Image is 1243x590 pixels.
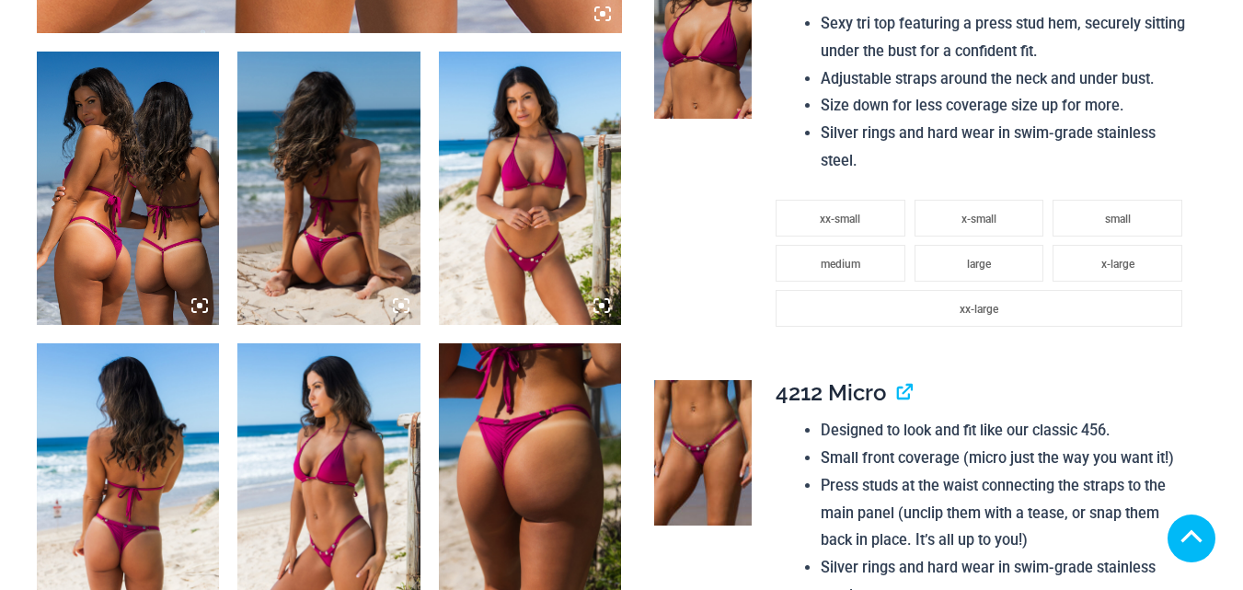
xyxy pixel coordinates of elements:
li: large [915,245,1044,282]
img: Tight Rope Pink 319 Top 4228 Thong [439,52,621,326]
li: Designed to look and fit like our classic 456. [821,417,1191,445]
span: x-large [1101,258,1134,271]
span: medium [821,258,860,271]
li: Press studs at the waist connecting the straps to the main panel (unclip them with a tease, or sn... [821,472,1191,554]
span: 4212 Micro [776,379,886,406]
img: Tight Rope Pink 319 4212 Micro [654,380,752,526]
li: medium [776,245,905,282]
li: xx-large [776,290,1182,327]
li: Adjustable straps around the neck and under bust. [821,65,1191,93]
span: xx-large [960,303,998,316]
li: Size down for less coverage size up for more. [821,92,1191,120]
img: Tight Rope Pink 319 Top 4228 Thong [237,52,420,326]
li: xx-small [776,200,905,237]
li: Silver rings and hard wear in swim-grade stainless steel. [821,120,1191,174]
img: Collection Pack B (3) [37,52,219,326]
span: small [1105,213,1131,226]
li: Sexy tri top featuring a press stud hem, securely sitting under the bust for a confident fit. [821,10,1191,64]
span: x-small [961,213,996,226]
li: Small front coverage (micro just the way you want it!) [821,445,1191,472]
li: small [1053,200,1182,237]
li: x-small [915,200,1044,237]
li: x-large [1053,245,1182,282]
span: large [967,258,991,271]
span: xx-small [820,213,860,226]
